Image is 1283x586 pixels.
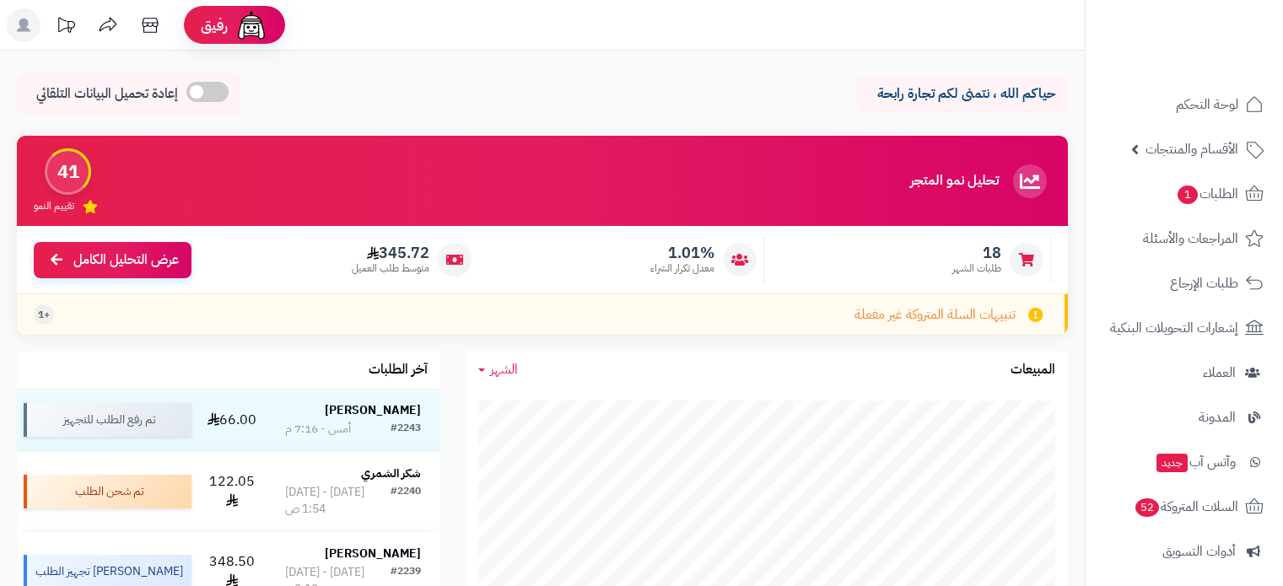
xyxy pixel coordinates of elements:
[490,359,518,379] span: الشهر
[1096,397,1273,438] a: المدونة
[1155,450,1236,474] span: وآتس آب
[854,305,1016,325] span: تنبيهات السلة المتروكة غير مفعلة
[285,484,391,518] div: [DATE] - [DATE] 1:54 ص
[1096,84,1273,125] a: لوحة التحكم
[1096,352,1273,393] a: العملاء
[369,363,428,378] h3: آخر الطلبات
[285,421,351,438] div: أمس - 7:16 م
[391,421,421,438] div: #2243
[1096,487,1273,527] a: السلات المتروكة52
[650,261,714,276] span: معدل تكرار الشراء
[201,15,228,35] span: رفيق
[34,242,191,278] a: عرض التحليل الكامل
[325,545,421,562] strong: [PERSON_NAME]
[1199,406,1236,429] span: المدونة
[391,484,421,518] div: #2240
[73,250,179,270] span: عرض التحليل الكامل
[352,244,429,262] span: 345.72
[1170,271,1238,295] span: طلبات الإرجاع
[1178,185,1198,204] span: 1
[24,403,191,437] div: تم رفع الطلب للتجهيز
[198,389,266,451] td: 66.00
[1096,263,1273,304] a: طلبات الإرجاع
[1110,316,1238,340] span: إشعارات التحويلات البنكية
[1146,137,1238,161] span: الأقسام والمنتجات
[1162,540,1236,563] span: أدوات التسويق
[1096,174,1273,214] a: الطلبات1
[1096,442,1273,482] a: وآتس آبجديد
[1096,218,1273,259] a: المراجعات والأسئلة
[234,8,268,42] img: ai-face.png
[1176,93,1238,116] span: لوحة التحكم
[1203,361,1236,384] span: العملاء
[352,261,429,276] span: متوسط طلب العميل
[1156,454,1188,472] span: جديد
[1176,182,1238,206] span: الطلبات
[1135,498,1159,517] span: 52
[1096,308,1273,348] a: إشعارات التحويلات البنكية
[325,401,421,419] strong: [PERSON_NAME]
[1143,227,1238,250] span: المراجعات والأسئلة
[1168,46,1267,81] img: logo-2.png
[198,452,266,531] td: 122.05
[952,244,1001,262] span: 18
[34,199,74,213] span: تقييم النمو
[45,8,87,46] a: تحديثات المنصة
[24,475,191,508] div: تم شحن الطلب
[910,174,999,189] h3: تحليل نمو المتجر
[650,244,714,262] span: 1.01%
[1096,531,1273,572] a: أدوات التسويق
[1011,363,1055,378] h3: المبيعات
[361,465,421,482] strong: شكر الشمري
[870,84,1055,104] p: حياكم الله ، نتمنى لكم تجارة رابحة
[952,261,1001,276] span: طلبات الشهر
[1134,495,1238,519] span: السلات المتروكة
[478,360,518,379] a: الشهر
[36,84,178,104] span: إعادة تحميل البيانات التلقائي
[38,308,50,322] span: +1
